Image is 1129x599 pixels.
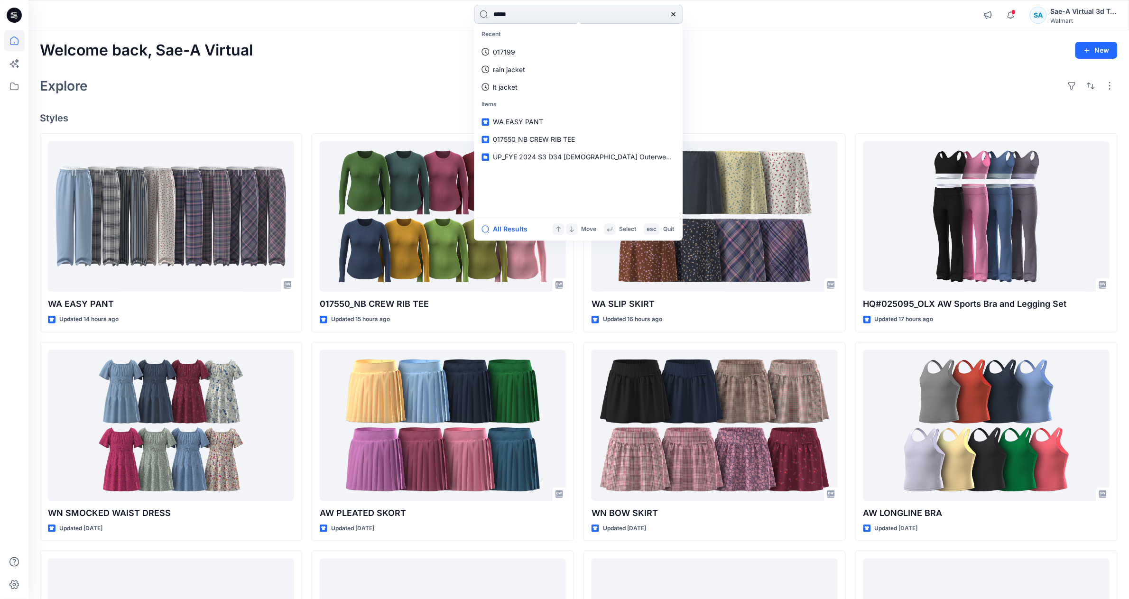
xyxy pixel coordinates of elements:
[863,350,1110,501] a: AW LONGLINE BRA
[493,65,526,74] p: rain jacket
[1030,7,1047,24] div: SA
[1051,17,1117,24] div: Walmart
[493,136,575,144] span: 017550_NB CREW RIB TEE
[603,524,646,534] p: Updated [DATE]
[320,141,566,292] a: 017550_NB CREW RIB TEE
[48,141,294,292] a: WA EASY PANT
[48,350,294,501] a: WN SMOCKED WAIST DRESS
[476,61,681,78] a: rain jacket
[493,47,516,57] p: 017199
[620,224,637,234] p: Select
[476,26,681,43] p: Recent
[592,507,838,520] p: WN BOW SKIRT
[863,297,1110,311] p: HQ#025095_OLX AW Sports Bra and Legging Set
[476,96,681,113] p: Items
[40,42,253,59] h2: Welcome back, Sae-A Virtual
[320,507,566,520] p: AW PLEATED SKORT
[664,224,675,234] p: Quit
[493,153,731,161] span: UP_FYE 2024 S3 D34 [DEMOGRAPHIC_DATA] Outerwear Swiss Tech Sae-A
[647,224,657,234] p: esc
[476,43,681,61] a: 017199
[592,141,838,292] a: WA SLIP SKIRT
[476,148,681,166] a: UP_FYE 2024 S3 D34 [DEMOGRAPHIC_DATA] Outerwear Swiss Tech Sae-A
[331,524,374,534] p: Updated [DATE]
[875,314,934,324] p: Updated 17 hours ago
[320,350,566,501] a: AW PLEATED SKORT
[59,524,102,534] p: Updated [DATE]
[1051,6,1117,17] div: Sae-A Virtual 3d Team
[592,350,838,501] a: WN BOW SKIRT
[592,297,838,311] p: WA SLIP SKIRT
[48,507,294,520] p: WN SMOCKED WAIST DRESS
[493,118,544,126] span: WA EASY PANT
[331,314,390,324] p: Updated 15 hours ago
[320,297,566,311] p: 017550_NB CREW RIB TEE
[476,113,681,131] a: WA EASY PANT
[875,524,918,534] p: Updated [DATE]
[48,297,294,311] p: WA EASY PANT
[59,314,119,324] p: Updated 14 hours ago
[1075,42,1118,59] button: New
[582,224,597,234] p: Move
[40,78,88,93] h2: Explore
[476,131,681,148] a: 017550_NB CREW RIB TEE
[603,314,662,324] p: Updated 16 hours ago
[493,82,518,92] p: lt jacket
[863,141,1110,292] a: HQ#025095_OLX AW Sports Bra and Legging Set
[40,112,1118,124] h4: Styles
[476,78,681,96] a: lt jacket
[482,223,534,235] button: All Results
[863,507,1110,520] p: AW LONGLINE BRA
